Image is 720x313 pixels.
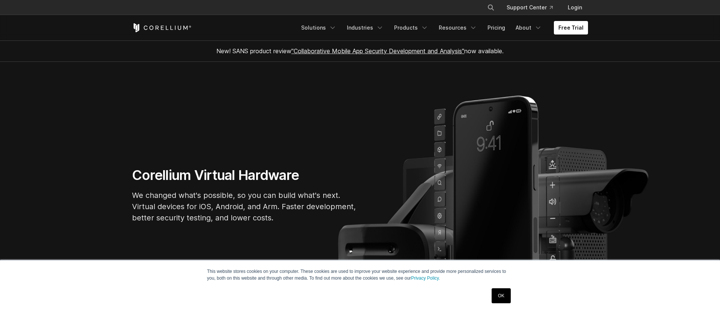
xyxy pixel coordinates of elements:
[492,288,511,303] a: OK
[501,1,559,14] a: Support Center
[297,21,588,34] div: Navigation Menu
[478,1,588,14] div: Navigation Menu
[554,21,588,34] a: Free Trial
[390,21,433,34] a: Products
[132,167,357,184] h1: Corellium Virtual Hardware
[216,47,504,55] span: New! SANS product review now available.
[291,47,464,55] a: "Collaborative Mobile App Security Development and Analysis"
[434,21,481,34] a: Resources
[132,190,357,223] p: We changed what's possible, so you can build what's next. Virtual devices for iOS, Android, and A...
[562,1,588,14] a: Login
[297,21,341,34] a: Solutions
[411,276,440,281] a: Privacy Policy.
[484,1,498,14] button: Search
[483,21,510,34] a: Pricing
[511,21,546,34] a: About
[132,23,192,32] a: Corellium Home
[342,21,388,34] a: Industries
[207,268,513,282] p: This website stores cookies on your computer. These cookies are used to improve your website expe...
